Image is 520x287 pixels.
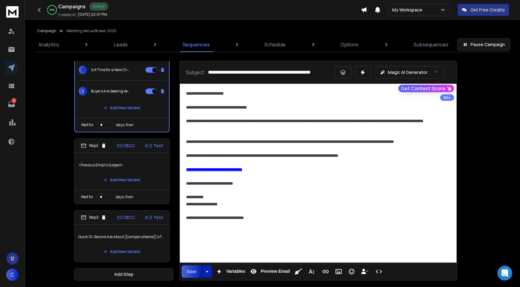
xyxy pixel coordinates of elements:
button: Insert Image (⌘P) [333,265,344,278]
button: Code View [373,265,385,278]
button: Magic AI Generator [375,66,444,79]
div: Step 2 [81,143,106,148]
p: Magic AI Generator [388,69,427,75]
p: Subject: [186,69,206,76]
button: Pause Campaign [457,38,510,51]
p: Get Free Credits [470,7,505,13]
a: 6 [5,98,18,110]
button: C [6,268,19,281]
p: Subsequences [414,41,448,48]
p: Wait for [81,122,94,127]
div: Active [89,2,108,11]
div: Beta [440,94,454,101]
button: Get Free Credits [457,4,509,16]
a: Analytics [35,37,63,52]
span: 1 [79,66,87,74]
button: Add New Variant [99,174,145,186]
button: Campaign [37,28,56,33]
p: A/Z Test [145,214,163,221]
p: days, then [116,195,133,199]
button: Add Step [74,268,173,281]
a: Subsequences [410,37,452,52]
p: CC/BCC [117,143,135,149]
p: Wedding Venue Broker 2025 [66,28,116,33]
li: Step3CC/BCCA/Z TestQuick 10-Second Ask About {{companyName}}’s FutureAdd New Variant [74,210,170,262]
p: Options [340,41,359,48]
a: Schedule [261,37,289,52]
button: Add New Variant [99,102,145,114]
p: 6 [11,98,16,103]
button: Insert Unsubscribe Link [359,265,370,278]
p: CC/BCC [117,214,135,221]
a: Leads [110,37,132,52]
li: Step1CC/BCCA/Z Test1Is It Time for a New Chapter for {{companyName}}?2Buyers Are Seeking Venues L... [74,41,170,132]
p: Leads [114,41,128,48]
button: Preview Email [248,265,291,278]
p: A/Z Test [145,143,163,149]
li: Step2CC/BCCA/Z Test<Previous Email's Subject>Add New VariantWait fordays, then [74,139,170,204]
p: Analytics [38,41,59,48]
span: Preview Email [259,269,291,274]
span: Variables [225,269,247,274]
p: 97 % [50,8,54,12]
p: days, then [116,122,134,127]
button: Variables [213,265,247,278]
p: Is It Time for a New Chapter for {{companyName}}? [91,67,131,72]
p: Sequences [183,41,210,48]
button: Emoticons [346,265,357,278]
button: Add New Variant [99,246,145,258]
p: <Previous Email's Subject> [78,156,166,174]
img: logo [6,6,19,18]
div: Open Intercom Messenger [497,266,512,281]
button: Save [182,265,201,278]
a: Options [337,37,362,52]
p: [DATE] 02:07 PM [78,12,107,17]
span: 2 [79,87,87,96]
a: Sequences [179,37,214,52]
p: Wait for [81,195,93,199]
p: My Workspace [392,7,425,13]
button: Get Content Score [398,85,454,92]
button: Insert Link (⌘K) [320,265,331,278]
p: Created At: [58,12,77,17]
button: Clean HTML [292,265,304,278]
button: More Text [305,265,317,278]
p: Schedule [264,41,286,48]
div: Step 3 [81,215,106,220]
p: Quick 10-Second Ask About {{companyName}}’s Future [78,228,166,246]
p: Buyers Are Seeking Venues Like {{companyName}} in [DATE]… [91,89,131,94]
h1: Campaigns [58,3,86,10]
